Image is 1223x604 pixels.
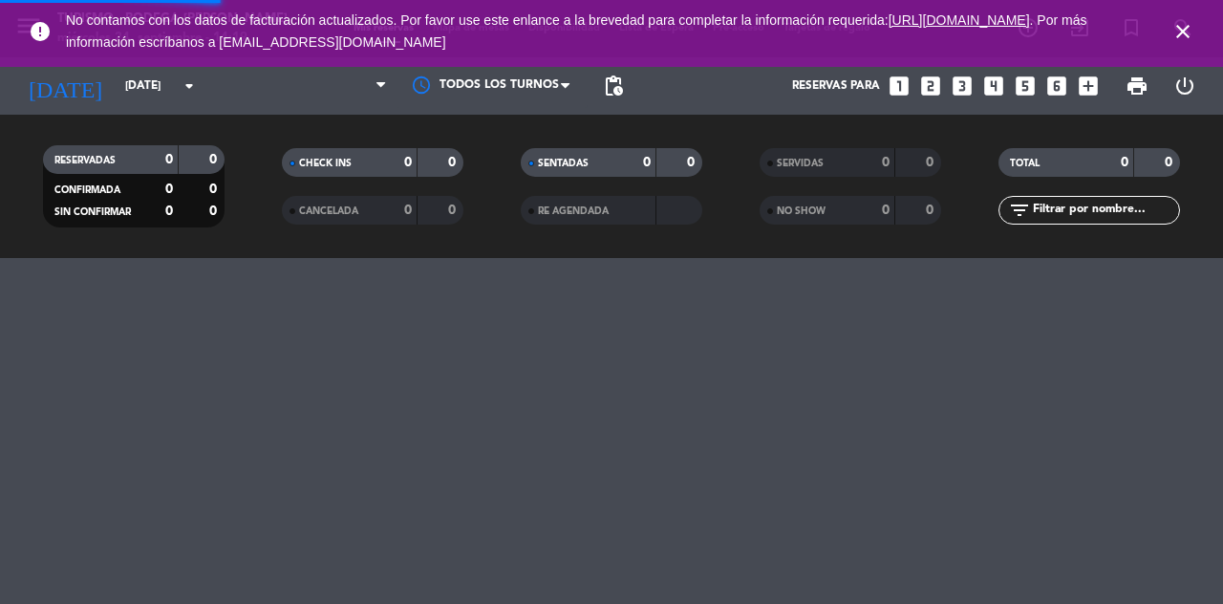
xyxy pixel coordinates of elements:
[538,206,609,216] span: RE AGENDADA
[165,205,173,218] strong: 0
[882,204,890,217] strong: 0
[165,153,173,166] strong: 0
[792,79,880,93] span: Reservas para
[1165,156,1176,169] strong: 0
[1171,20,1194,43] i: close
[1008,199,1031,222] i: filter_list
[54,156,116,165] span: RESERVADAS
[66,12,1086,50] span: No contamos con los datos de facturación actualizados. Por favor use este enlance a la brevedad p...
[209,183,221,196] strong: 0
[209,205,221,218] strong: 0
[448,204,460,217] strong: 0
[926,156,937,169] strong: 0
[178,75,201,97] i: arrow_drop_down
[54,185,120,195] span: CONFIRMADA
[14,65,116,107] i: [DATE]
[1013,74,1038,98] i: looks_5
[926,204,937,217] strong: 0
[918,74,943,98] i: looks_two
[1161,57,1209,115] div: LOG OUT
[777,206,826,216] span: NO SHOW
[887,74,912,98] i: looks_one
[448,156,460,169] strong: 0
[687,156,698,169] strong: 0
[777,159,824,168] span: SERVIDAS
[209,153,221,166] strong: 0
[882,156,890,169] strong: 0
[1031,200,1179,221] input: Filtrar por nombre...
[404,204,412,217] strong: 0
[1121,156,1128,169] strong: 0
[54,207,131,217] span: SIN CONFIRMAR
[889,12,1030,28] a: [URL][DOMAIN_NAME]
[165,183,173,196] strong: 0
[299,159,352,168] span: CHECK INS
[29,20,52,43] i: error
[538,159,589,168] span: SENTADAS
[66,12,1086,50] a: . Por más información escríbanos a [EMAIL_ADDRESS][DOMAIN_NAME]
[404,156,412,169] strong: 0
[1044,74,1069,98] i: looks_6
[1076,74,1101,98] i: add_box
[1010,159,1040,168] span: TOTAL
[299,206,358,216] span: CANCELADA
[981,74,1006,98] i: looks_4
[643,156,651,169] strong: 0
[602,75,625,97] span: pending_actions
[950,74,975,98] i: looks_3
[1126,75,1148,97] span: print
[1173,75,1196,97] i: power_settings_new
